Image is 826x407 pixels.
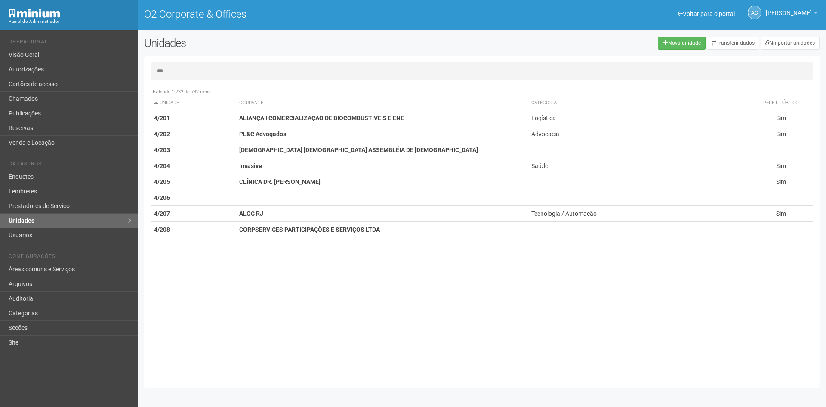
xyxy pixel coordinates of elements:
strong: 4/204 [154,162,170,169]
th: Perfil público: activate to sort column ascending [749,96,813,110]
h1: O2 Corporate & Offices [144,9,475,20]
li: Cadastros [9,161,131,170]
span: Sim [776,162,786,169]
th: Categoria: activate to sort column ascending [528,96,749,110]
span: Sim [776,130,786,137]
strong: CORPSERVICES PARTICIPAÇÕES E SERVIÇOS LTDA [239,226,380,233]
td: Logística [528,110,749,126]
img: Minium [9,9,60,18]
td: Advocacia [528,126,749,142]
strong: 4/206 [154,194,170,201]
h2: Unidades [144,37,418,50]
a: [PERSON_NAME] [766,11,817,18]
td: Tecnologia / Automação [528,206,749,222]
span: Sim [776,210,786,217]
th: Ocupante: activate to sort column ascending [236,96,528,110]
li: Operacional [9,39,131,48]
strong: PL&C Advogados [239,130,286,137]
strong: ALIANÇA I COMERCIALIZAÇÃO DE BIOCOMBUSTÍVEIS E ENE [239,115,404,121]
a: AC [748,6,761,19]
strong: 4/203 [154,146,170,153]
td: Saúde [528,158,749,174]
div: Painel do Administrador [9,18,131,25]
span: Sim [776,178,786,185]
strong: CLÍNICA DR. [PERSON_NAME] [239,178,321,185]
strong: Invasive [239,162,262,169]
a: Voltar para o portal [678,10,735,17]
th: Unidade: activate to sort column descending [151,96,236,110]
a: Nova unidade [658,37,706,50]
a: Transferir dados [707,37,759,50]
strong: 4/207 [154,210,170,217]
strong: 4/202 [154,130,170,137]
strong: 4/205 [154,178,170,185]
span: Sim [776,115,786,121]
div: Exibindo 1-732 de 732 itens [151,88,813,96]
a: Importar unidades [761,37,820,50]
li: Configurações [9,253,131,262]
strong: 4/208 [154,226,170,233]
strong: 4/201 [154,115,170,121]
span: Ana Carla de Carvalho Silva [766,1,812,16]
strong: [DEMOGRAPHIC_DATA] [DEMOGRAPHIC_DATA] ASSEMBLÉIA DE [DEMOGRAPHIC_DATA] [239,146,478,153]
strong: ALOC RJ [239,210,263,217]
